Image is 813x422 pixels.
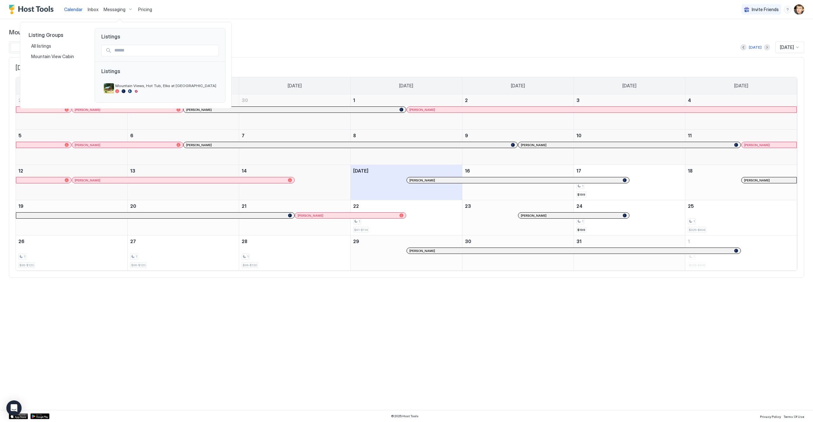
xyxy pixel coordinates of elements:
[101,68,219,81] span: Listings
[95,28,225,40] span: Listings
[29,32,84,38] span: Listing Groups
[115,83,216,88] span: Mountain Views, Hot Tub, Elks at [GEOGRAPHIC_DATA]
[112,45,218,56] input: Input Field
[31,43,52,49] span: All listings
[31,54,75,59] span: Mountain View Cabin
[6,400,22,416] div: Open Intercom Messenger
[104,83,114,93] div: listing image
